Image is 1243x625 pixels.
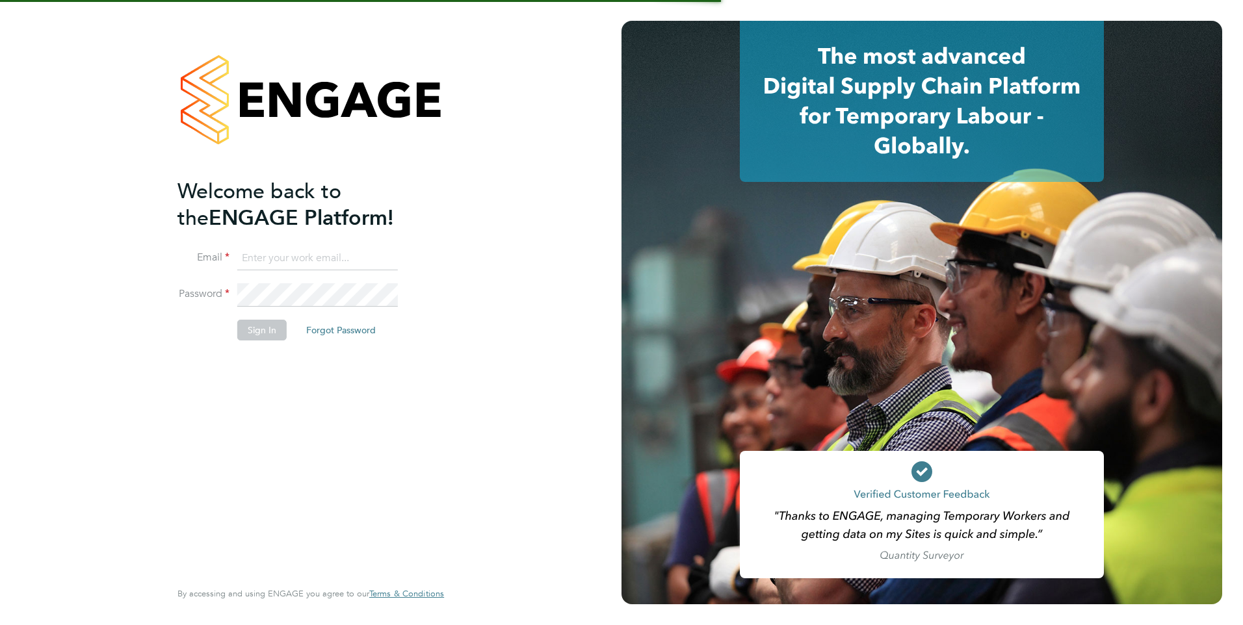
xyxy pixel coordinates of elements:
label: Email [177,251,229,264]
input: Enter your work email... [237,247,398,270]
span: Terms & Conditions [369,588,444,599]
span: Welcome back to the [177,179,341,231]
button: Sign In [237,320,287,340]
label: Password [177,287,229,301]
a: Terms & Conditions [369,589,444,599]
span: By accessing and using ENGAGE you agree to our [177,588,444,599]
h2: ENGAGE Platform! [177,178,431,231]
button: Forgot Password [296,320,386,340]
